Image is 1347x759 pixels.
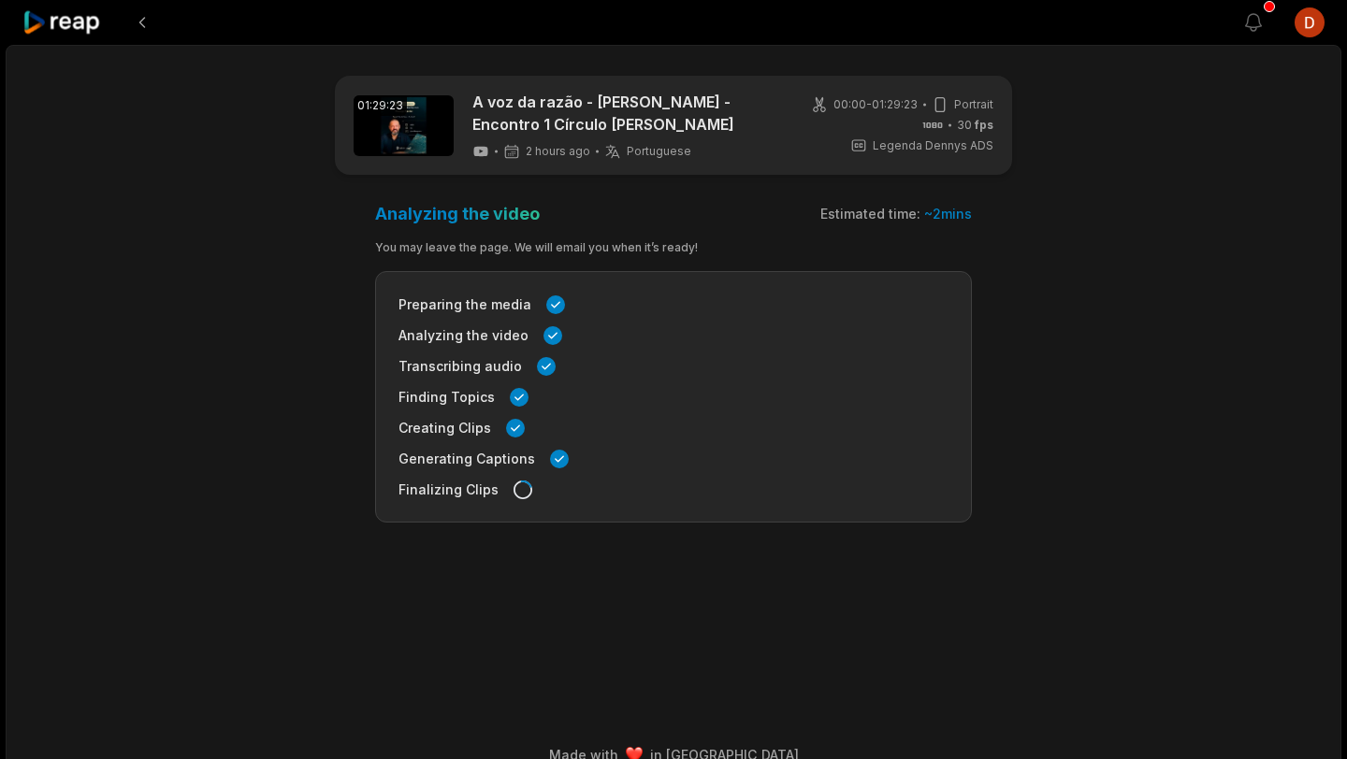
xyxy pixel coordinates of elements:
[975,118,993,132] span: fps
[954,96,993,113] span: Portrait
[398,325,529,345] span: Analyzing the video
[820,205,972,223] div: Estimated time:
[398,449,535,468] span: Generating Captions
[472,91,789,136] a: A voz da razão - [PERSON_NAME] - Encontro 1 Círculo [PERSON_NAME]
[924,206,972,222] span: ~ 2 mins
[398,294,531,314] span: Preparing the media
[398,356,522,376] span: Transcribing audio
[957,117,993,134] span: 30
[833,96,918,113] span: 00:00 - 01:29:23
[375,203,540,224] h3: Analyzing the video
[873,137,993,154] span: Legenda Dennys ADS
[398,418,491,437] span: Creating Clips
[526,144,590,159] span: 2 hours ago
[375,239,972,256] div: You may leave the page. We will email you when it’s ready!
[627,144,691,159] span: Portuguese
[398,387,495,407] span: Finding Topics
[398,480,499,499] span: Finalizing Clips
